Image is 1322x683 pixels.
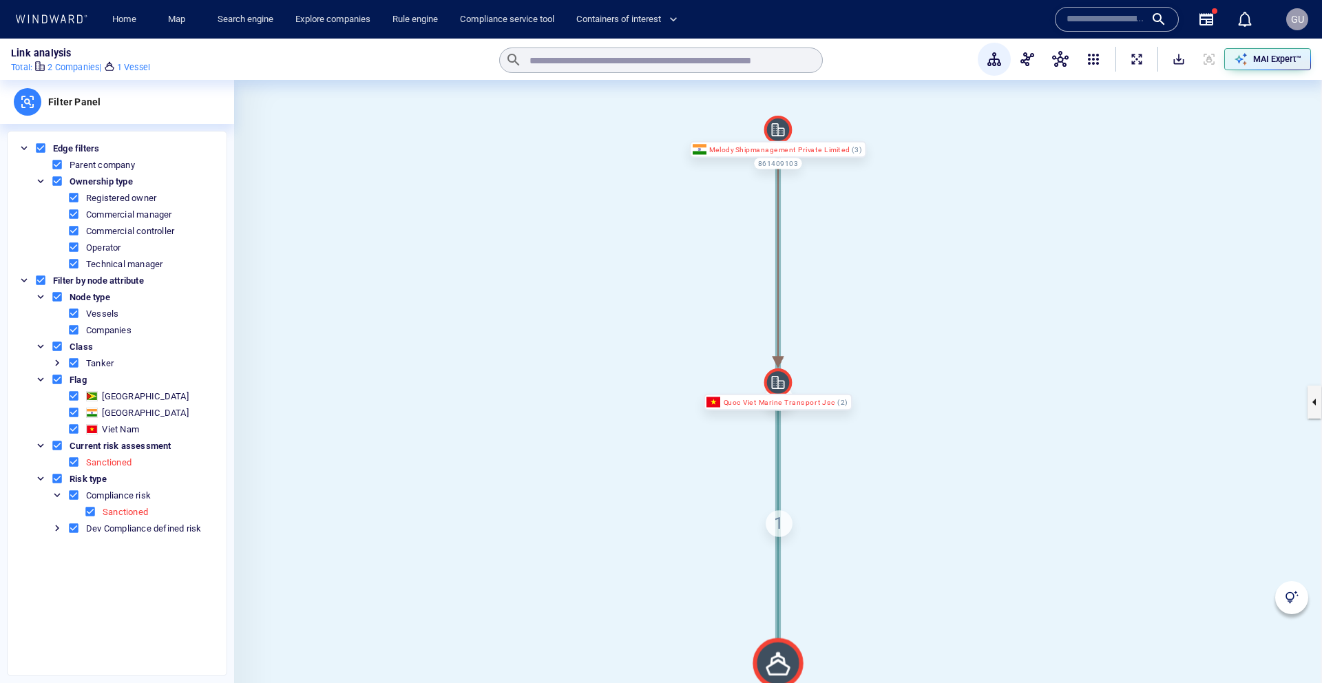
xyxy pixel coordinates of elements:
[86,424,98,434] div: Viet Nam
[51,489,63,501] button: Toggle
[48,61,101,74] p: 2 Companies |
[107,8,142,32] a: Home
[34,373,47,386] button: Toggle
[86,490,151,501] div: Compliance risk
[454,8,560,32] a: Compliance service tool
[571,8,689,32] button: Containers of interest
[86,242,121,253] div: Operator
[34,439,47,452] button: Toggle
[86,193,156,203] div: Registered owner
[157,8,201,32] button: Map
[102,424,139,434] div: Viet Nam
[102,391,188,401] div: [GEOGRAPHIC_DATA]
[41,80,107,124] div: Filter Panel
[86,226,174,236] div: Commercial controller
[66,375,90,385] span: Flag
[50,143,103,154] span: Edge filters
[162,8,196,32] a: Map
[754,158,803,169] div: 861409103
[103,507,148,517] div: Sanctioned
[70,160,135,170] div: Parent company
[576,12,678,28] span: Containers of interest
[86,325,132,335] div: Companies
[66,441,175,451] span: Current risk assessment
[51,357,63,369] button: Toggle
[86,457,132,467] div: Sanctioned
[18,274,30,286] button: Toggle
[86,308,118,319] div: Vessels
[1164,44,1194,74] button: SaveAlt
[212,8,279,32] a: Search engine
[11,61,32,74] p: Total :
[102,8,146,32] button: Home
[1291,14,1304,25] span: GU
[102,408,188,418] div: [GEOGRAPHIC_DATA]
[86,408,98,418] div: India
[34,340,47,353] button: Toggle
[86,523,201,534] div: Dev Compliance defined risk
[66,176,136,187] span: Ownership type
[690,141,867,158] div: Melody Shipmanagement Private Limited
[66,341,96,352] span: Class
[34,472,47,485] button: Toggle
[117,61,151,74] p: 1 Vessel
[11,45,72,61] p: Link analysis
[387,8,443,32] a: Rule engine
[86,209,172,220] div: Commercial manager
[766,510,793,537] div: 1
[86,259,162,269] div: Technical manager
[1237,11,1253,28] div: Notification center
[766,384,793,411] div: 4
[1122,44,1152,74] button: ExpandAllNodes
[18,142,30,154] button: Toggle
[290,8,376,32] a: Explore companies
[34,175,47,187] button: Toggle
[86,391,98,401] div: Guyana
[66,292,114,302] span: Node type
[1263,621,1312,673] iframe: Chat
[50,275,147,286] span: Filter by node attribute
[51,522,63,534] button: Toggle
[1224,48,1311,70] button: MAI Expert™
[86,358,114,368] div: Tanker
[1283,6,1311,33] button: GU
[66,474,110,484] span: Risk type
[34,291,47,303] button: Toggle
[1253,53,1301,65] p: MAI Expert™
[704,394,852,410] div: Quoc Viet Marine Transport Jsc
